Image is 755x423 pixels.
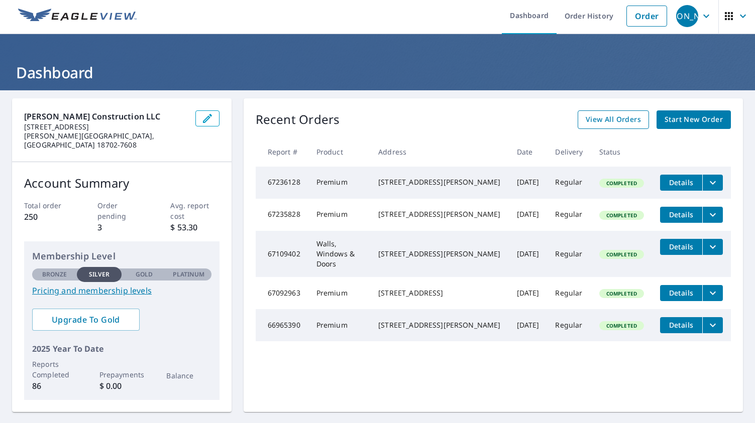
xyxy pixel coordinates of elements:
button: detailsBtn-67092963 [660,285,702,301]
p: Silver [89,270,110,279]
p: 86 [32,380,77,392]
p: [PERSON_NAME][GEOGRAPHIC_DATA], [GEOGRAPHIC_DATA] 18702-7608 [24,131,187,150]
td: [DATE] [509,277,548,309]
th: Status [591,137,652,167]
p: Reports Completed [32,359,77,380]
td: [DATE] [509,199,548,231]
span: Details [666,320,696,330]
td: [DATE] [509,167,548,199]
td: Premium [308,199,370,231]
span: Completed [600,322,643,329]
td: 66965390 [256,309,308,341]
p: Platinum [173,270,204,279]
p: [STREET_ADDRESS] [24,122,187,131]
td: Premium [308,309,370,341]
a: View All Orders [578,110,649,129]
th: Delivery [547,137,591,167]
p: Avg. report cost [170,200,219,221]
button: filesDropdownBtn-66965390 [702,317,723,333]
a: Order [626,6,667,27]
p: [PERSON_NAME] Construction LLC [24,110,187,122]
div: [STREET_ADDRESS] [378,288,500,298]
button: filesDropdownBtn-67235828 [702,207,723,223]
span: Details [666,178,696,187]
p: $ 0.00 [99,380,144,392]
p: Total order [24,200,73,211]
button: filesDropdownBtn-67092963 [702,285,723,301]
a: Upgrade To Gold [32,309,140,331]
th: Report # [256,137,308,167]
span: Upgrade To Gold [40,314,132,325]
button: filesDropdownBtn-67109402 [702,239,723,255]
img: EV Logo [18,9,137,24]
th: Date [509,137,548,167]
p: 3 [97,221,146,233]
td: Premium [308,277,370,309]
td: 67109402 [256,231,308,277]
button: detailsBtn-67235828 [660,207,702,223]
button: detailsBtn-67236128 [660,175,702,191]
p: Gold [136,270,153,279]
p: Bronze [42,270,67,279]
a: Start New Order [657,110,731,129]
p: Balance [166,370,211,381]
td: Regular [547,231,591,277]
td: [DATE] [509,231,548,277]
p: Recent Orders [256,110,340,129]
p: Account Summary [24,174,220,192]
span: Completed [600,290,643,297]
span: Details [666,242,696,251]
th: Product [308,137,370,167]
div: [STREET_ADDRESS][PERSON_NAME] [378,249,500,259]
span: Completed [600,180,643,187]
div: [PERSON_NAME] [676,5,698,27]
p: Membership Level [32,249,211,263]
div: [STREET_ADDRESS][PERSON_NAME] [378,177,500,187]
h1: Dashboard [12,62,743,83]
p: 2025 Year To Date [32,343,211,355]
td: Walls, Windows & Doors [308,231,370,277]
td: 67092963 [256,277,308,309]
div: [STREET_ADDRESS][PERSON_NAME] [378,209,500,219]
th: Address [370,137,508,167]
button: detailsBtn-66965390 [660,317,702,333]
p: Prepayments [99,369,144,380]
td: Regular [547,277,591,309]
a: Pricing and membership levels [32,285,211,297]
span: Start New Order [665,113,723,126]
td: 67236128 [256,167,308,199]
p: $ 53.30 [170,221,219,233]
td: Regular [547,167,591,199]
td: 67235828 [256,199,308,231]
span: Completed [600,251,643,258]
span: Completed [600,212,643,219]
span: View All Orders [586,113,641,126]
span: Details [666,210,696,219]
td: Regular [547,199,591,231]
button: filesDropdownBtn-67236128 [702,175,723,191]
td: Regular [547,309,591,341]
p: Order pending [97,200,146,221]
td: Premium [308,167,370,199]
td: [DATE] [509,309,548,341]
div: [STREET_ADDRESS][PERSON_NAME] [378,320,500,330]
p: 250 [24,211,73,223]
span: Details [666,288,696,298]
button: detailsBtn-67109402 [660,239,702,255]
